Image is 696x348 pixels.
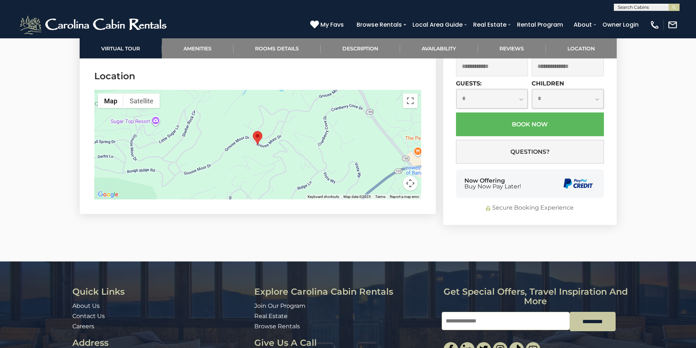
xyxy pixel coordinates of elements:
div: Grouse Moor Lodge [253,131,262,145]
button: Map camera controls [403,176,418,191]
h3: Location [94,70,421,83]
div: Now Offering [464,178,521,190]
a: Contact Us [72,313,105,320]
a: Terms [375,195,385,199]
a: Owner Login [599,18,642,31]
a: Amenities [162,38,233,58]
button: Book Now [456,112,604,136]
button: Questions? [456,140,604,164]
h3: Get special offers, travel inspiration and more [442,287,629,306]
a: Open this area in Google Maps (opens a new window) [96,190,120,199]
label: Guests: [456,80,482,87]
button: Show satellite imagery [123,93,160,108]
a: About [570,18,596,31]
a: Careers [72,323,94,330]
button: Toggle fullscreen view [403,93,418,108]
span: My Favs [320,20,344,29]
a: Rooms Details [233,38,321,58]
h3: Give Us A Call [254,338,436,348]
a: Availability [400,38,478,58]
img: White-1-2.png [18,14,170,36]
a: Browse Rentals [254,323,300,330]
div: Secure Booking Experience [456,204,604,212]
h3: Explore Carolina Cabin Rentals [254,287,436,297]
a: My Favs [310,20,346,30]
a: Reviews [478,38,546,58]
img: Google [96,190,120,199]
a: Description [321,38,400,58]
button: Show street map [98,93,123,108]
img: phone-regular-white.png [650,20,660,30]
button: Keyboard shortcuts [308,194,339,199]
h3: Quick Links [72,287,249,297]
a: Browse Rentals [353,18,406,31]
a: Real Estate [469,18,510,31]
a: Local Area Guide [409,18,466,31]
label: Children [532,80,564,87]
a: Rental Program [513,18,567,31]
a: Virtual Tour [80,38,162,58]
a: Join Our Program [254,302,305,309]
span: Map data ©2025 [343,195,371,199]
a: About Us [72,302,100,309]
h3: Address [72,338,249,348]
img: mail-regular-white.png [668,20,678,30]
span: Buy Now Pay Later! [464,184,521,190]
a: Real Estate [254,313,288,320]
a: Location [546,38,617,58]
a: Report a map error [390,195,419,199]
